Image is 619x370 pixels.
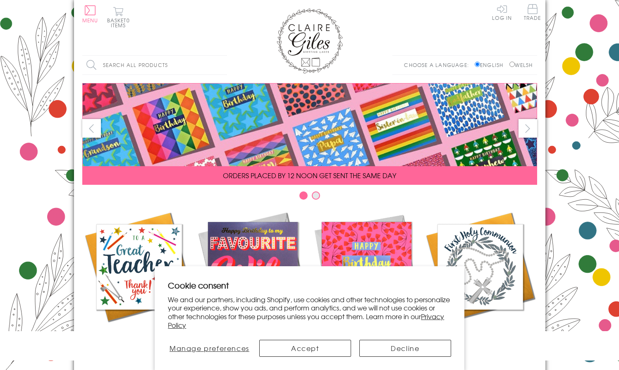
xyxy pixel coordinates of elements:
span: Manage preferences [170,343,249,353]
button: Accept [259,340,351,357]
span: ORDERS PLACED BY 12 NOON GET SENT THE SAME DAY [223,170,396,180]
input: Search [219,56,227,74]
a: Trade [524,4,541,22]
input: Welsh [509,62,515,67]
label: Welsh [509,61,533,69]
a: Log In [492,4,512,20]
button: Manage preferences [168,340,251,357]
a: Academic [82,210,196,340]
button: Menu [82,5,98,23]
button: next [519,119,537,138]
span: 0 items [111,17,130,29]
button: prev [82,119,101,138]
span: Trade [524,4,541,20]
div: Carousel Pagination [82,191,537,204]
img: Claire Giles Greetings Cards [277,8,343,74]
span: Academic [118,330,160,340]
button: Decline [359,340,451,357]
label: English [475,61,507,69]
button: Basket0 items [107,7,130,28]
span: Communion and Confirmation [445,330,515,350]
h2: Cookie consent [168,279,451,291]
p: We and our partners, including Shopify, use cookies and other technologies to personalize your ex... [168,295,451,329]
a: Communion and Confirmation [423,210,537,350]
a: Birthdays [310,210,423,340]
a: Privacy Policy [168,311,444,330]
button: Carousel Page 2 [312,191,320,200]
input: English [475,62,480,67]
span: Menu [82,17,98,24]
p: Choose a language: [404,61,473,69]
a: New Releases [196,210,310,340]
button: Carousel Page 1 (Current Slide) [299,191,308,200]
input: Search all products [82,56,227,74]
